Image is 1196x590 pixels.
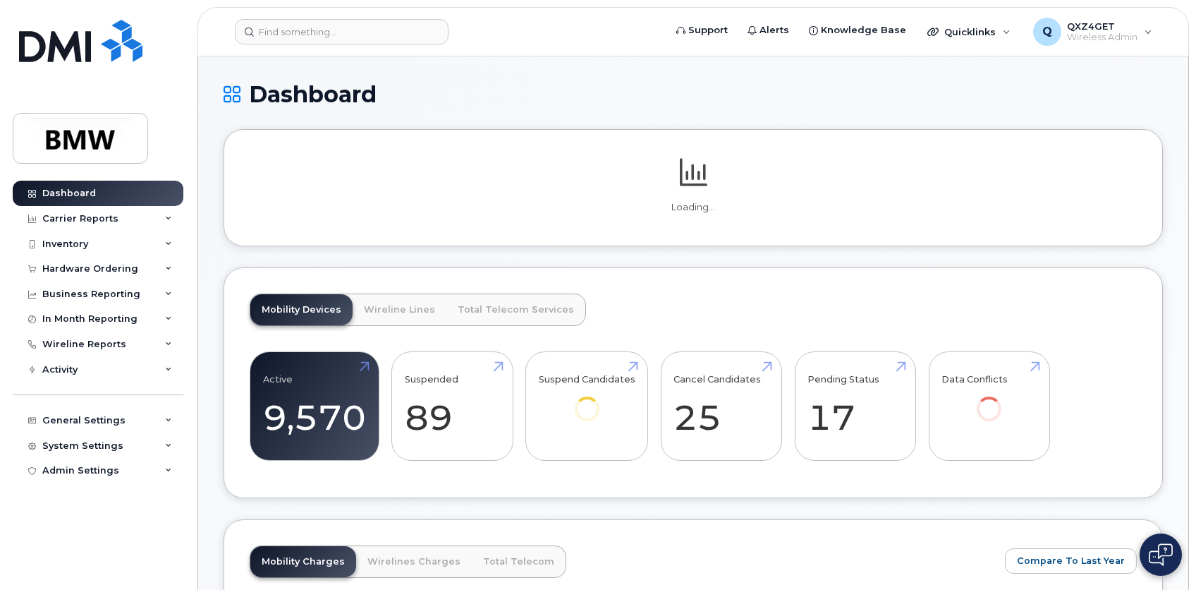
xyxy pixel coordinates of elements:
[1017,554,1125,567] span: Compare To Last Year
[673,360,769,453] a: Cancel Candidates 25
[941,360,1037,441] a: Data Conflicts
[353,294,446,325] a: Wireline Lines
[250,201,1137,214] p: Loading...
[472,546,566,577] a: Total Telecom
[356,546,472,577] a: Wirelines Charges
[807,360,903,453] a: Pending Status 17
[1005,548,1137,574] button: Compare To Last Year
[263,360,366,453] a: Active 9,570
[539,360,635,441] a: Suspend Candidates
[250,546,356,577] a: Mobility Charges
[224,82,1163,107] h1: Dashboard
[446,294,585,325] a: Total Telecom Services
[405,360,500,453] a: Suspended 89
[1149,543,1173,566] img: Open chat
[250,294,353,325] a: Mobility Devices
